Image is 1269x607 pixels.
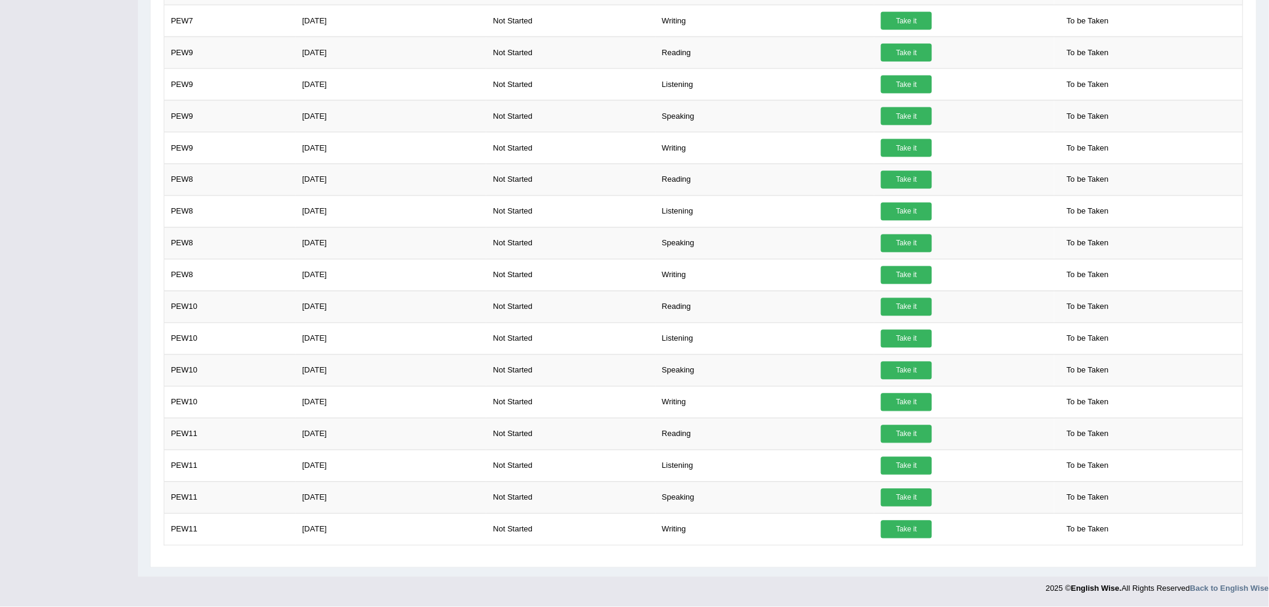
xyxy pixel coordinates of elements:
span: To be Taken [1061,76,1115,94]
a: Take it [881,139,932,157]
td: Speaking [655,354,875,386]
td: Not Started [486,386,655,418]
a: Take it [881,489,932,507]
span: To be Taken [1061,235,1115,253]
td: [DATE] [296,227,486,259]
a: Back to English Wise [1190,584,1269,593]
td: PEW7 [164,5,296,37]
td: [DATE] [296,5,486,37]
span: To be Taken [1061,362,1115,380]
span: To be Taken [1061,425,1115,443]
span: To be Taken [1061,489,1115,507]
td: [DATE] [296,100,486,132]
a: Take it [881,266,932,284]
td: [DATE] [296,37,486,68]
td: [DATE] [296,68,486,100]
td: Not Started [486,164,655,196]
td: [DATE] [296,196,486,227]
td: Listening [655,450,875,482]
td: PEW9 [164,37,296,68]
span: To be Taken [1061,12,1115,30]
td: [DATE] [296,386,486,418]
td: PEW11 [164,450,296,482]
span: To be Taken [1061,266,1115,284]
a: Take it [881,235,932,253]
a: Take it [881,425,932,443]
td: Not Started [486,37,655,68]
td: Speaking [655,227,875,259]
a: Take it [881,457,932,475]
td: Writing [655,5,875,37]
td: PEW11 [164,482,296,513]
td: [DATE] [296,164,486,196]
a: Take it [881,393,932,411]
a: Take it [881,107,932,125]
a: Take it [881,298,932,316]
span: To be Taken [1061,521,1115,539]
td: [DATE] [296,513,486,545]
span: To be Taken [1061,393,1115,411]
td: [DATE] [296,323,486,354]
td: Writing [655,513,875,545]
td: PEW8 [164,227,296,259]
td: Speaking [655,482,875,513]
td: PEW10 [164,354,296,386]
span: To be Taken [1061,298,1115,316]
td: Not Started [486,100,655,132]
td: Reading [655,37,875,68]
td: Speaking [655,100,875,132]
td: Not Started [486,5,655,37]
td: Not Started [486,323,655,354]
td: PEW10 [164,386,296,418]
td: [DATE] [296,354,486,386]
a: Take it [881,171,932,189]
a: Take it [881,12,932,30]
td: Listening [655,323,875,354]
td: Not Started [486,354,655,386]
span: To be Taken [1061,330,1115,348]
td: [DATE] [296,291,486,323]
td: Listening [655,196,875,227]
td: Reading [655,291,875,323]
td: Writing [655,386,875,418]
td: PEW8 [164,196,296,227]
td: Reading [655,164,875,196]
td: PEW10 [164,291,296,323]
td: [DATE] [296,450,486,482]
strong: English Wise. [1071,584,1121,593]
span: To be Taken [1061,171,1115,189]
td: PEW9 [164,100,296,132]
td: Not Started [486,68,655,100]
div: 2025 © All Rights Reserved [1046,577,1269,594]
td: Listening [655,68,875,100]
span: To be Taken [1061,139,1115,157]
td: PEW8 [164,259,296,291]
td: Not Started [486,291,655,323]
td: [DATE] [296,418,486,450]
td: Writing [655,132,875,164]
td: Not Started [486,418,655,450]
span: To be Taken [1061,457,1115,475]
a: Take it [881,521,932,539]
td: PEW10 [164,323,296,354]
td: [DATE] [296,132,486,164]
td: Not Started [486,227,655,259]
a: Take it [881,76,932,94]
span: To be Taken [1061,107,1115,125]
td: Not Started [486,450,655,482]
td: Not Started [486,132,655,164]
span: To be Taken [1061,44,1115,62]
a: Take it [881,330,932,348]
td: Not Started [486,482,655,513]
td: PEW11 [164,418,296,450]
td: PEW9 [164,68,296,100]
td: Not Started [486,196,655,227]
a: Take it [881,203,932,221]
a: Take it [881,44,932,62]
td: Not Started [486,513,655,545]
td: Writing [655,259,875,291]
span: To be Taken [1061,203,1115,221]
td: [DATE] [296,259,486,291]
td: [DATE] [296,482,486,513]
